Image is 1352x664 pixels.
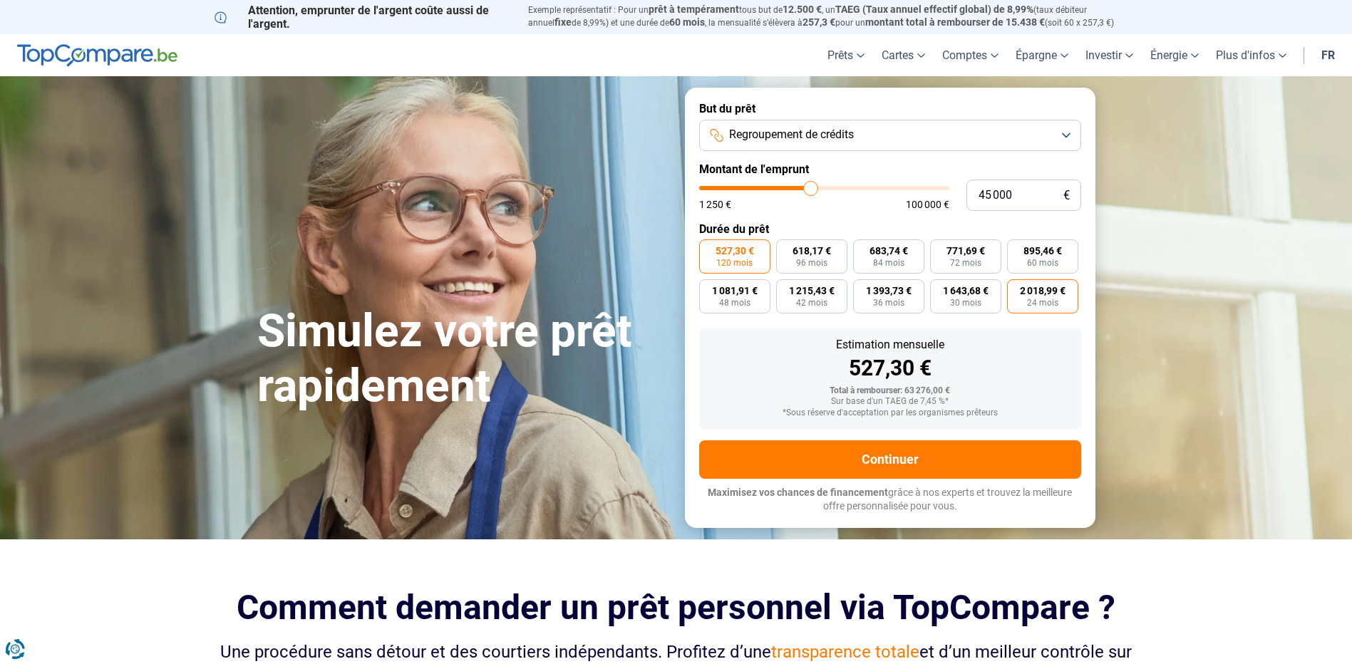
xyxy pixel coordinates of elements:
div: *Sous réserve d'acceptation par les organismes prêteurs [711,408,1070,418]
a: Comptes [934,34,1007,76]
span: fixe [554,16,572,28]
p: grâce à nos experts et trouvez la meilleure offre personnalisée pour vous. [699,486,1081,514]
a: Épargne [1007,34,1077,76]
span: 24 mois [1027,299,1058,307]
a: Énergie [1142,34,1207,76]
span: 30 mois [950,299,981,307]
img: TopCompare [17,44,177,67]
button: Continuer [699,440,1081,479]
span: Regroupement de crédits [729,127,854,142]
span: Maximisez vos chances de financement [708,487,888,498]
a: Prêts [819,34,873,76]
span: 683,74 € [869,246,908,256]
div: Sur base d'un TAEG de 7,45 %* [711,397,1070,407]
span: 120 mois [716,259,753,267]
label: But du prêt [699,102,1081,115]
div: Total à rembourser: 63 276,00 € [711,386,1070,396]
span: transparence totale [771,642,919,662]
p: Exemple représentatif : Pour un tous but de , un (taux débiteur annuel de 8,99%) et une durée de ... [528,4,1138,29]
span: 527,30 € [716,246,754,256]
p: Attention, emprunter de l'argent coûte aussi de l'argent. [215,4,511,31]
span: 618,17 € [793,246,831,256]
span: 1 215,43 € [789,286,835,296]
span: 42 mois [796,299,827,307]
label: Durée du prêt [699,222,1081,236]
span: 100 000 € [906,199,949,209]
span: 96 mois [796,259,827,267]
label: Montant de l'emprunt [699,162,1081,176]
span: 72 mois [950,259,981,267]
span: 1 250 € [699,199,731,209]
a: Cartes [873,34,934,76]
a: fr [1313,34,1343,76]
h2: Comment demander un prêt personnel via TopCompare ? [215,588,1138,627]
span: 1 643,68 € [943,286,989,296]
span: montant total à rembourser de 15.438 € [865,16,1045,28]
a: Plus d'infos [1207,34,1295,76]
span: 257,3 € [803,16,835,28]
span: TAEG (Taux annuel effectif global) de 8,99% [835,4,1033,15]
button: Regroupement de crédits [699,120,1081,151]
span: 48 mois [719,299,750,307]
span: 60 mois [669,16,705,28]
a: Investir [1077,34,1142,76]
span: 771,69 € [946,246,985,256]
span: 2 018,99 € [1020,286,1065,296]
span: 36 mois [873,299,904,307]
span: 895,46 € [1023,246,1062,256]
span: 12.500 € [783,4,822,15]
span: 60 mois [1027,259,1058,267]
span: 84 mois [873,259,904,267]
span: prêt à tempérament [649,4,739,15]
div: 527,30 € [711,358,1070,379]
span: € [1063,190,1070,202]
span: 1 081,91 € [712,286,758,296]
div: Estimation mensuelle [711,339,1070,351]
h1: Simulez votre prêt rapidement [257,304,668,414]
span: 1 393,73 € [866,286,912,296]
